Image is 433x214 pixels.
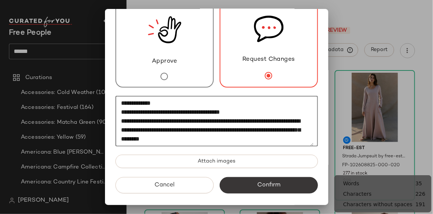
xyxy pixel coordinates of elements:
[254,3,284,55] img: svg%3e
[115,177,214,193] button: Cancel
[115,155,318,168] button: Attach images
[220,177,318,193] button: Confirm
[152,57,177,66] span: Approve
[197,158,235,164] span: Attach images
[154,182,175,189] span: Cancel
[148,3,181,57] img: review_new_snapshot.RGmwQ69l.svg
[257,182,280,189] span: Confirm
[242,55,295,64] span: Request Changes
